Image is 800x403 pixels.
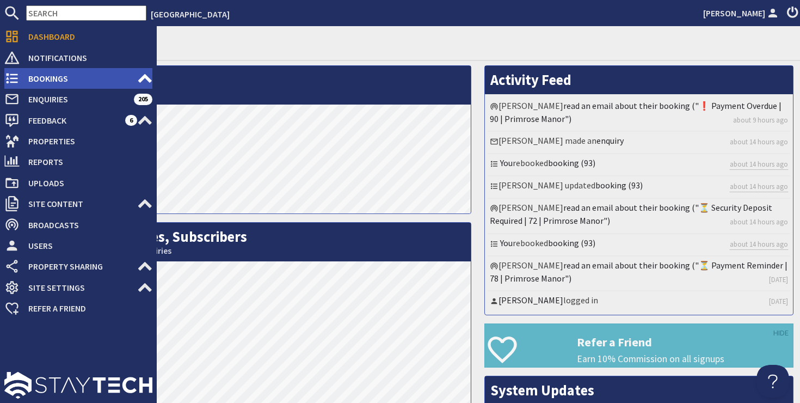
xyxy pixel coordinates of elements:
a: Properties [4,132,152,150]
a: about 14 hours ago [730,239,788,250]
a: Refer a Friend [4,300,152,317]
a: about 14 hours ago [730,137,788,147]
a: Site Settings [4,279,152,296]
a: Refer a Friend Earn 10% Commission on all signups [484,323,794,368]
a: about 14 hours ago [730,217,788,227]
a: [DATE] [769,274,788,285]
span: Uploads [20,174,152,192]
span: Properties [20,132,152,150]
a: [DATE] [769,296,788,307]
iframe: Toggle Customer Support [756,365,789,398]
span: Notifications [20,49,152,66]
span: Reports [20,153,152,170]
span: Property Sharing [20,258,137,275]
img: staytech_l_w-4e588a39d9fa60e82540d7cfac8cfe4b7147e857d3e8dbdfbd41c59d52db0ec4.svg [4,372,152,399]
a: booking (93) [548,157,595,168]
li: [PERSON_NAME] made an [488,132,791,154]
li: [PERSON_NAME] [488,257,791,291]
a: Bookings [4,70,152,87]
a: System Updates [490,381,594,399]
a: read an email about their booking ("⏳ Security Deposit Required | 72 | Primrose Manor") [490,202,772,226]
span: Site Settings [20,279,137,296]
li: [PERSON_NAME] [488,97,791,132]
p: Earn 10% Commission on all signups [577,352,793,366]
span: Dashboard [20,28,152,45]
a: enquiry [596,135,624,146]
a: Reports [4,153,152,170]
span: Refer a Friend [20,300,152,317]
a: Notifications [4,49,152,66]
a: booking (93) [548,237,595,248]
span: Feedback [20,112,125,129]
li: rebooked [488,234,791,257]
small: This Month: 340 Visits [39,89,465,99]
span: Bookings [20,70,137,87]
a: read an email about their booking ("⏳ Payment Reminder | 78 | Primrose Manor") [490,260,787,284]
a: Property Sharing [4,258,152,275]
a: Enquiries 205 [4,90,152,108]
small: This Month: 0 Bookings, 2 Enquiries [39,246,465,256]
a: about 14 hours ago [730,159,788,170]
a: Feedback 6 [4,112,152,129]
a: [GEOGRAPHIC_DATA] [151,9,230,20]
span: Enquiries [20,90,134,108]
span: Users [20,237,152,254]
a: [PERSON_NAME] [499,295,563,306]
a: You [500,237,513,248]
a: read an email about their booking ("❗ Payment Overdue | 90 | Primrose Manor") [490,100,781,124]
h2: Bookings, Enquiries, Subscribers [33,223,471,261]
a: Uploads [4,174,152,192]
span: 6 [125,115,137,126]
h2: Visits per Day [33,66,471,105]
li: [PERSON_NAME] updated [488,176,791,199]
li: rebooked [488,154,791,176]
a: about 9 hours ago [733,115,788,125]
a: Users [4,237,152,254]
input: SEARCH [26,5,146,21]
a: Activity Feed [490,71,571,89]
li: [PERSON_NAME] [488,199,791,234]
li: logged in [488,291,791,312]
a: Broadcasts [4,216,152,234]
a: Site Content [4,195,152,212]
h3: Refer a Friend [577,335,793,349]
span: Site Content [20,195,137,212]
a: HIDE [773,327,789,339]
a: about 14 hours ago [730,181,788,192]
span: 205 [134,94,152,105]
span: Broadcasts [20,216,152,234]
a: You [500,157,513,168]
a: Dashboard [4,28,152,45]
a: booking (93) [595,180,643,191]
a: [PERSON_NAME] [703,7,780,20]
